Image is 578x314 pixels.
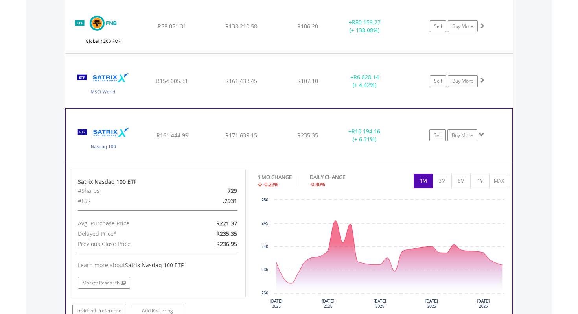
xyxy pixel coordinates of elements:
a: Sell [430,20,446,32]
div: + (+ 138.08%) [335,18,394,34]
text: [DATE] 2025 [477,299,490,308]
a: Buy More [448,20,478,32]
text: 250 [261,198,268,202]
div: 729 [186,186,243,196]
span: Satrix Nasdaq 100 ETF [125,261,184,269]
span: R107.10 [297,77,318,85]
text: [DATE] 2025 [322,299,334,308]
div: + (+ 4.42%) [335,73,394,89]
div: Avg. Purchase Price [72,218,186,229]
text: [DATE] 2025 [374,299,386,308]
div: 1 MO CHANGE [258,174,292,181]
span: R221.37 [216,220,237,227]
span: -0.22% [263,181,278,188]
div: Delayed Price* [72,229,186,239]
div: DAILY CHANGE [310,174,373,181]
div: .2931 [186,196,243,206]
text: [DATE] 2025 [425,299,438,308]
span: R80 159.27 [352,18,381,26]
div: #FSR [72,196,186,206]
span: R236.95 [216,240,237,248]
span: R235.35 [216,230,237,237]
text: 240 [261,244,268,249]
a: Buy More [448,75,478,87]
span: R161 433.45 [225,77,257,85]
div: Previous Close Price [72,239,186,249]
span: R138 210.58 [225,22,257,30]
text: [DATE] 2025 [270,299,283,308]
span: R6 828.14 [353,73,379,81]
button: 1M [414,174,433,188]
div: #Shares [72,186,186,196]
div: Chart. Highcharts interactive chart. [258,196,509,314]
div: + (+ 6.31%) [335,127,394,143]
div: Learn more about [78,261,237,269]
div: Satrix Nasdaq 100 ETF [78,178,237,186]
a: Buy More [447,129,477,141]
text: 245 [261,221,268,225]
img: TFSA.STXWDM.png [69,64,137,106]
span: -0.40% [310,181,325,188]
span: R161 444.99 [156,131,188,139]
svg: Interactive chart [258,196,508,314]
a: Market Research [78,277,130,289]
text: 235 [261,268,268,272]
span: R154 605.31 [156,77,188,85]
span: R58 051.31 [158,22,186,30]
button: 1Y [470,174,490,188]
button: 3M [433,174,452,188]
button: MAX [489,174,508,188]
img: TFSA.STXNDQ.png [70,118,137,160]
span: R10 194.16 [352,127,380,135]
img: TFSA.FNBEQF.png [69,9,137,52]
a: Sell [430,75,446,87]
span: R106.20 [297,22,318,30]
span: R235.35 [297,131,318,139]
text: 230 [261,291,268,295]
span: R171 639.15 [225,131,257,139]
a: Sell [429,129,446,141]
button: 6M [451,174,471,188]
